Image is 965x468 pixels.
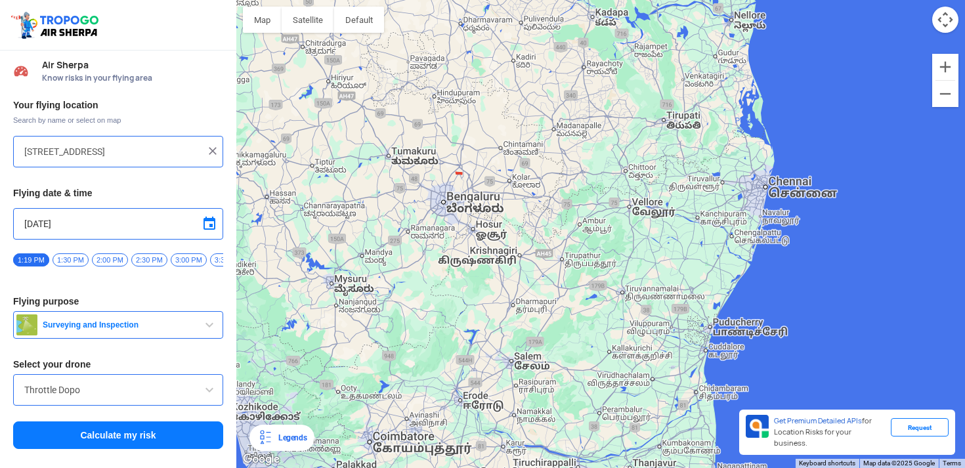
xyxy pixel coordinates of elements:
button: Zoom in [932,54,958,80]
h3: Flying date & time [13,188,223,198]
img: survey.png [16,314,37,335]
input: Search your flying location [24,144,202,160]
button: Keyboard shortcuts [799,459,855,468]
img: Premium APIs [746,415,769,438]
input: Select Date [24,216,212,232]
div: Request [891,418,949,436]
span: 2:30 PM [131,253,167,266]
a: Terms [943,459,961,467]
button: Map camera controls [932,7,958,33]
h3: Your flying location [13,100,223,110]
img: Google [240,451,283,468]
img: Risk Scores [13,63,29,79]
img: ic_close.png [206,144,219,158]
h3: Flying purpose [13,297,223,306]
span: Know risks in your flying area [42,73,223,83]
button: Surveying and Inspection [13,311,223,339]
span: Get Premium Detailed APIs [774,416,862,425]
button: Zoom out [932,81,958,107]
span: 2:00 PM [92,253,128,266]
a: Open this area in Google Maps (opens a new window) [240,451,283,468]
h3: Select your drone [13,360,223,369]
div: for Location Risks for your business. [769,415,891,450]
span: 1:30 PM [53,253,89,266]
button: Show street map [243,7,282,33]
span: Surveying and Inspection [37,320,202,330]
span: 3:00 PM [171,253,207,266]
img: Legends [257,430,273,446]
span: Search by name or select on map [13,115,223,125]
span: 1:19 PM [13,253,49,266]
span: Map data ©2025 Google [863,459,935,467]
span: Air Sherpa [42,60,223,70]
button: Show satellite imagery [282,7,334,33]
input: Search by name or Brand [24,382,212,398]
div: Legends [273,430,307,446]
img: ic_tgdronemaps.svg [10,10,103,40]
span: 3:30 PM [210,253,246,266]
button: Calculate my risk [13,421,223,449]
